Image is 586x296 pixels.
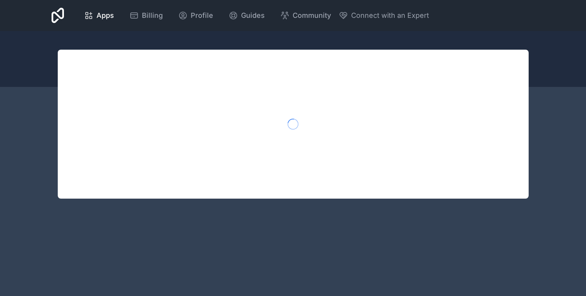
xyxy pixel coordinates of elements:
[351,10,429,21] span: Connect with an Expert
[142,10,163,21] span: Billing
[241,10,265,21] span: Guides
[172,7,219,24] a: Profile
[222,7,271,24] a: Guides
[78,7,120,24] a: Apps
[339,10,429,21] button: Connect with an Expert
[293,10,331,21] span: Community
[97,10,114,21] span: Apps
[191,10,213,21] span: Profile
[123,7,169,24] a: Billing
[274,7,337,24] a: Community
